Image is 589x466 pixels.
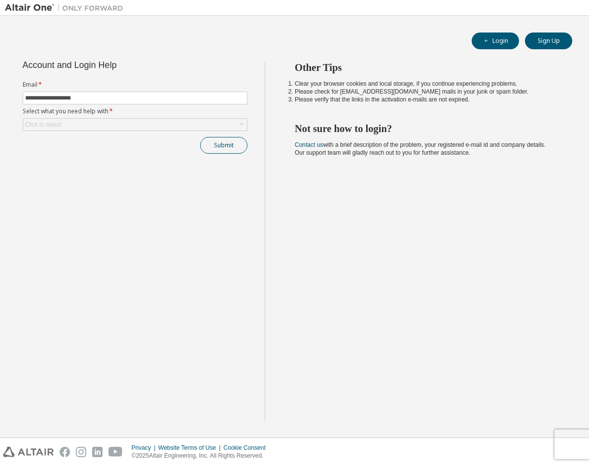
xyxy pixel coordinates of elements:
div: Cookie Consent [223,444,271,452]
label: Email [23,81,247,89]
p: © 2025 Altair Engineering, Inc. All Rights Reserved. [132,452,272,460]
div: Privacy [132,444,158,452]
button: Sign Up [525,33,572,49]
div: Account and Login Help [23,61,203,69]
button: Submit [200,137,247,154]
span: with a brief description of the problem, your registered e-mail id and company details. Our suppo... [295,141,546,156]
div: Click to select [25,121,62,129]
h2: Not sure how to login? [295,122,554,135]
a: Contact us [295,141,323,148]
img: instagram.svg [76,447,86,457]
li: Please check for [EMAIL_ADDRESS][DOMAIN_NAME] mails in your junk or spam folder. [295,88,554,96]
button: Login [472,33,519,49]
img: youtube.svg [108,447,123,457]
img: Altair One [5,3,128,13]
img: altair_logo.svg [3,447,54,457]
img: linkedin.svg [92,447,103,457]
div: Website Terms of Use [158,444,223,452]
li: Clear your browser cookies and local storage, if you continue experiencing problems. [295,80,554,88]
div: Click to select [23,119,247,131]
li: Please verify that the links in the activation e-mails are not expired. [295,96,554,103]
img: facebook.svg [60,447,70,457]
label: Select what you need help with [23,107,247,115]
h2: Other Tips [295,61,554,74]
